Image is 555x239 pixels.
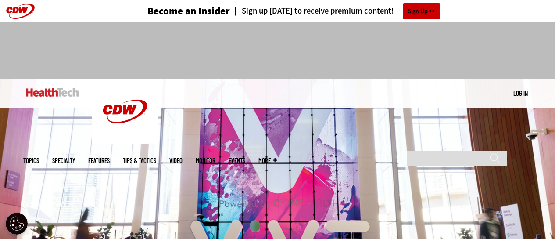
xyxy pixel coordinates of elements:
[513,89,528,98] div: User menu
[6,213,28,235] button: Open Preferences
[26,88,79,97] img: Home
[230,7,394,15] a: Sign up [DATE] to receive premium content!
[23,157,39,164] span: Topics
[229,157,245,164] a: Events
[88,157,110,164] a: Features
[92,79,158,144] img: Home
[258,157,277,164] span: More
[115,6,230,16] a: Become an Insider
[52,157,75,164] span: Specialty
[123,157,156,164] a: Tips & Tactics
[6,213,28,235] div: Cookie Settings
[169,157,183,164] a: Video
[147,6,230,16] h3: Become an Insider
[118,31,437,70] iframe: advertisement
[92,137,158,146] a: CDW
[196,157,215,164] a: MonITor
[403,3,440,19] a: Sign Up
[513,89,528,97] a: Log in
